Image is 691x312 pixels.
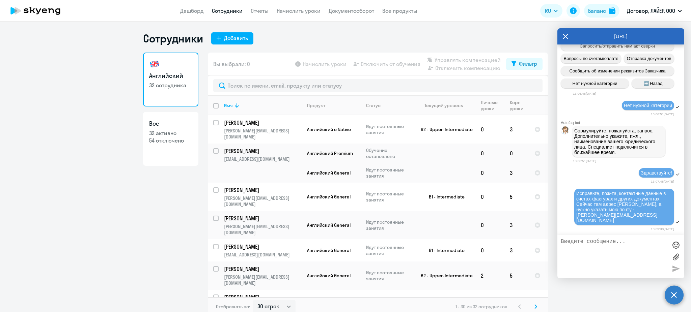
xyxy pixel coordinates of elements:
button: Договор, ЛАЙЕР, ООО [624,3,685,19]
p: [PERSON_NAME][EMAIL_ADDRESS][DOMAIN_NAME] [224,128,301,140]
div: Текущий уровень [418,102,475,108]
p: Идут постоянные занятия [366,270,412,282]
span: Сообщить об изменении реквизитов Заказчика [570,68,666,73]
span: Нет нужной категории [624,103,672,108]
span: ➡️ Назад [643,81,663,86]
h3: Английский [149,71,192,80]
div: Корп. уроки [510,99,529,112]
div: Личные уроки [481,99,504,112]
td: 5 [504,261,529,290]
span: Английский Premium [307,150,353,156]
p: [PERSON_NAME] [224,186,300,194]
a: [PERSON_NAME] [224,243,301,250]
p: 32 активно [149,129,192,137]
span: Здравствуйте! [641,170,672,176]
div: Имя [224,102,301,108]
p: [EMAIL_ADDRESS][DOMAIN_NAME] [224,156,301,162]
button: Отправка документов [624,54,674,63]
td: 3 [504,163,529,183]
button: Сообщить об изменении реквизитов Заказчика [561,66,674,76]
td: 0 [475,163,504,183]
button: Фильтр [506,58,543,70]
td: 3 [504,211,529,239]
span: 1 - 30 из 32 сотрудников [455,304,507,310]
span: Отправка документов [627,56,671,61]
p: Договор, ЛАЙЕР, ООО [627,7,675,15]
td: 3 [504,115,529,144]
td: B2 - Upper-Intermediate [413,115,475,144]
time: 13:06:51[DATE] [573,159,596,163]
a: Все продукты [382,7,417,14]
p: [PERSON_NAME] [224,147,300,155]
button: Добавить [211,32,253,44]
span: Английский General [307,247,351,253]
button: Запросить/отправить нам акт сверки [561,41,674,51]
div: Продукт [307,102,325,108]
p: [PERSON_NAME][EMAIL_ADDRESS][DOMAIN_NAME] [224,195,301,207]
img: english [149,59,160,69]
a: [PERSON_NAME] [224,265,301,273]
a: [PERSON_NAME] [224,147,301,155]
p: [PERSON_NAME] [224,243,300,250]
span: Английский General [307,273,351,279]
td: 0 [475,183,504,211]
span: Английский General [307,170,351,176]
a: [PERSON_NAME] [224,293,301,301]
span: Сормулируйте, пожалуйста, запрос. Дополнительно укажите, пжл., наименование вашего юридического л... [574,128,657,155]
span: RU [545,7,551,15]
button: Нет нужной категории [561,79,629,88]
p: Идут постоянные занятия [366,167,412,179]
p: 54 отключено [149,137,192,144]
span: Исправьте, пож-та, контактные данные в счетах-фактурах и других документах. Сейчас там адрес [PER... [576,191,667,223]
p: [PERSON_NAME] [224,265,300,273]
p: 32 сотрудника [149,82,192,89]
div: Текущий уровень [424,102,463,108]
p: [PERSON_NAME] [224,215,300,222]
div: Добавить [224,34,248,42]
button: Вопросы по счетам/оплате [561,54,621,63]
p: [PERSON_NAME][EMAIL_ADDRESS][DOMAIN_NAME] [224,274,301,286]
a: Дашборд [180,7,204,14]
td: 0 [504,144,529,163]
p: Идут постоянные занятия [366,191,412,203]
time: 13:07:48[DATE] [651,180,674,183]
a: Отчеты [251,7,269,14]
a: [PERSON_NAME] [224,215,301,222]
div: Баланс [588,7,606,15]
div: Autofaq bot [561,121,684,125]
p: Обучение остановлено [366,147,412,159]
button: Балансbalance [584,4,619,18]
p: Идут постоянные занятия [366,244,412,256]
img: balance [609,7,615,14]
a: [PERSON_NAME] [224,119,301,126]
p: [PERSON_NAME][EMAIL_ADDRESS][DOMAIN_NAME] [224,223,301,236]
p: [EMAIL_ADDRESS][DOMAIN_NAME] [224,252,301,258]
td: B1 - Intermediate [413,183,475,211]
a: [PERSON_NAME] [224,186,301,194]
p: [PERSON_NAME] [224,293,300,301]
a: Документооборот [329,7,374,14]
span: Вы выбрали: 0 [213,60,250,68]
td: 2 [475,261,504,290]
p: [PERSON_NAME] [224,119,300,126]
time: 13:06:45[DATE] [573,92,596,95]
div: Имя [224,102,233,108]
td: B1 - Intermediate [413,239,475,261]
a: Все32 активно54 отключено [143,112,198,166]
a: Начислить уроки [277,7,321,14]
span: Английский с Native [307,126,351,132]
td: 0 [475,115,504,144]
h3: Все [149,119,192,128]
td: 0 [475,239,504,261]
time: 13:06:51[DATE] [651,112,674,116]
button: RU [540,4,562,18]
h1: Сотрудники [143,32,203,45]
td: 5 [504,183,529,211]
td: 0 [475,144,504,163]
td: B2 - Upper-Intermediate [413,261,475,290]
span: Запросить/отправить нам акт сверки [580,43,655,49]
span: Нет нужной категории [573,81,617,86]
span: Вопросы по счетам/оплате [564,56,618,61]
p: Идут постоянные занятия [366,219,412,231]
